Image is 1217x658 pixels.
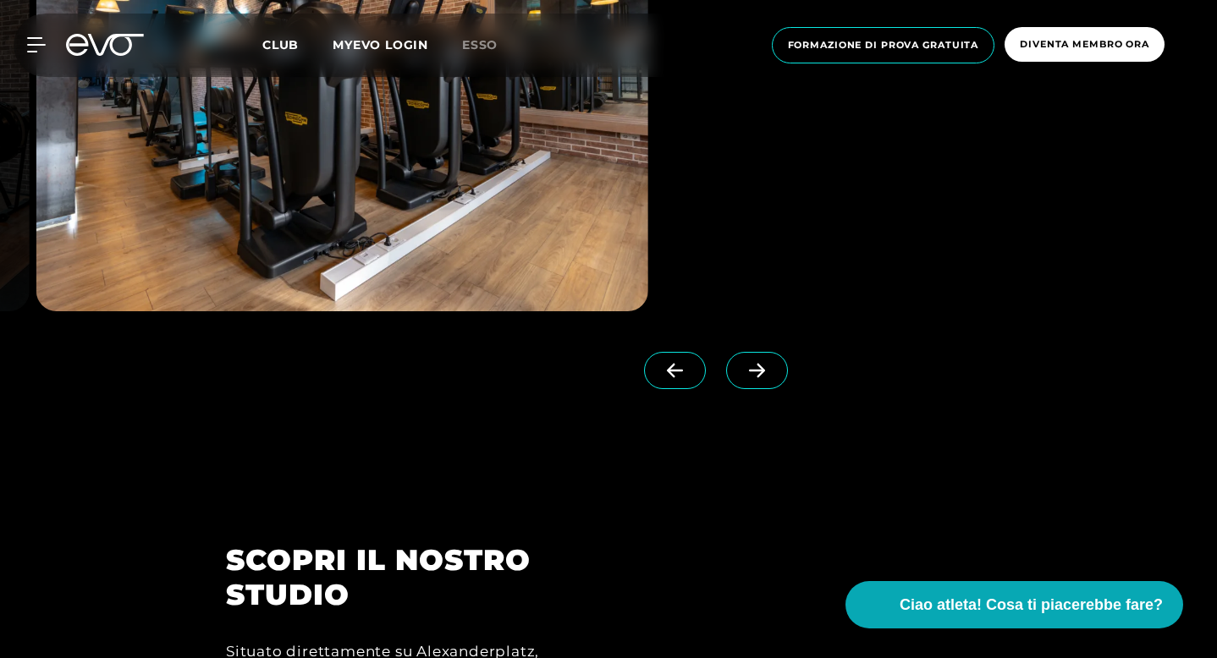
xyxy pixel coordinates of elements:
[462,36,518,55] a: esso
[788,39,979,51] font: Formazione di prova gratuita
[900,596,1163,613] font: Ciao atleta! Cosa ti piacerebbe fare?
[1020,38,1149,50] font: Diventa membro ora
[999,27,1170,63] a: Diventa membro ora
[767,27,1000,63] a: Formazione di prova gratuita
[262,37,299,52] font: Club
[262,36,333,52] a: Club
[333,37,428,52] a: MYEVO LOGIN
[462,37,498,52] font: esso
[845,581,1183,628] button: Ciao atleta! Cosa ti piacerebbe fare?
[226,542,531,612] font: SCOPRI IL NOSTRO STUDIO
